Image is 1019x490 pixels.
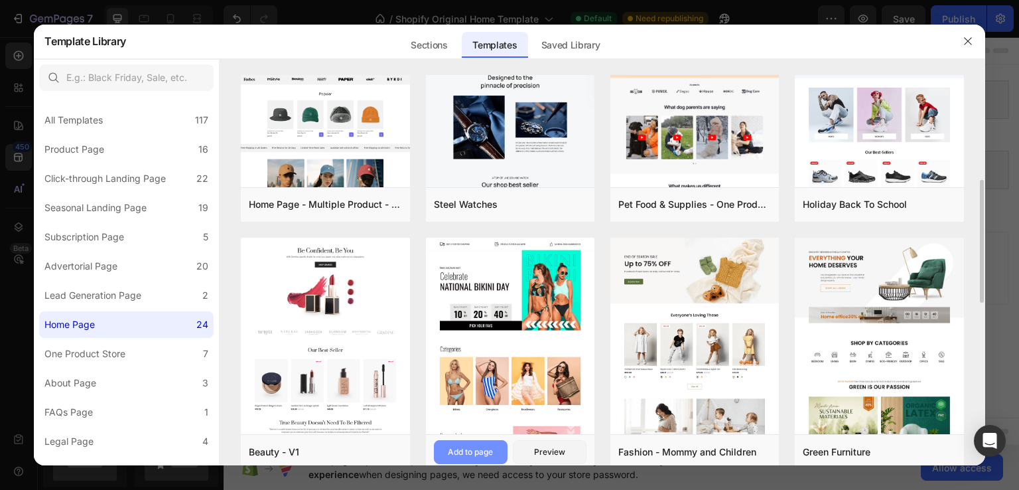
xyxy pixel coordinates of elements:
[44,200,147,216] div: Seasonal Landing Page
[202,287,208,303] div: 2
[618,197,771,212] div: Pet Food & Supplies - One Product Store
[44,317,95,333] div: Home Page
[531,32,611,58] div: Saved Library
[618,444,756,460] div: Fashion - Mommy and Children
[198,141,208,157] div: 16
[44,112,103,128] div: All Templates
[249,234,340,246] span: inspired by CRO experts
[202,375,208,391] div: 3
[446,234,545,246] span: then drag & drop elements
[202,463,208,479] div: 2
[203,229,208,245] div: 5
[44,375,96,391] div: About Page
[448,446,493,458] div: Add to page
[352,125,465,141] span: Shopify section: product-list
[462,32,527,58] div: Templates
[249,444,299,460] div: Beauty - V1
[44,24,126,58] h2: Template Library
[44,171,166,187] div: Click-through Landing Page
[366,54,452,70] span: Shopify section: hero
[803,197,907,212] div: Holiday Back To School
[196,258,208,274] div: 20
[44,346,125,362] div: One Product Store
[434,440,508,464] button: Add to page
[434,197,498,212] div: Steel Watches
[44,463,104,479] div: Contact Page
[803,444,870,460] div: Green Furniture
[513,440,586,464] button: Preview
[39,64,214,91] input: E.g.: Black Friday, Sale, etc.
[203,346,208,362] div: 7
[456,217,537,231] div: Add blank section
[44,258,117,274] div: Advertorial Page
[367,187,430,201] span: Add section
[358,234,429,246] span: from URL or image
[196,317,208,333] div: 24
[195,112,208,128] div: 117
[204,404,208,420] div: 1
[44,141,104,157] div: Product Page
[400,32,458,58] div: Sections
[44,229,124,245] div: Subscription Page
[202,434,208,449] div: 4
[44,287,141,303] div: Lead Generation Page
[534,446,565,458] div: Preview
[198,200,208,216] div: 19
[44,404,93,420] div: FAQs Page
[44,434,94,449] div: Legal Page
[974,425,1006,457] div: Open Intercom Messenger
[196,171,208,187] div: 22
[249,197,401,212] div: Home Page - Multiple Product - Apparel - Style 4
[255,217,336,231] div: Choose templates
[360,217,429,231] div: Generate layout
